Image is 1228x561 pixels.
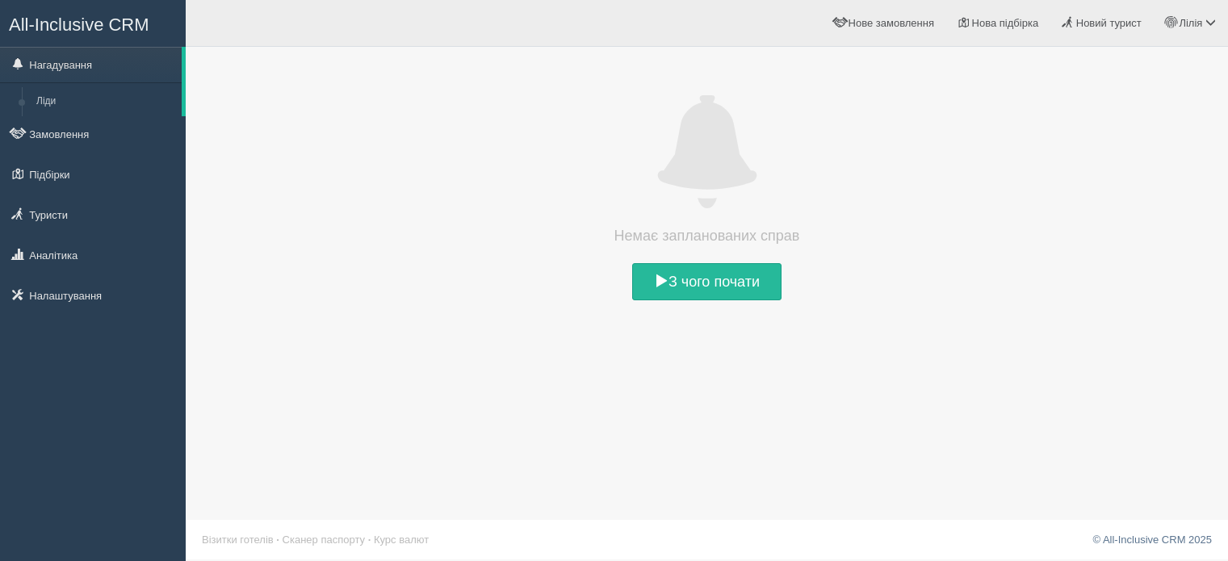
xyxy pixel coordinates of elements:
span: Нове замовлення [849,17,934,29]
a: Ліди [29,87,182,116]
a: All-Inclusive CRM [1,1,185,45]
span: Нова підбірка [972,17,1039,29]
a: З чого почати [632,263,782,300]
h4: Немає запланованих справ [586,224,828,247]
span: All-Inclusive CRM [9,15,149,35]
span: · [276,534,279,546]
a: Сканер паспорту [283,534,365,546]
span: · [368,534,371,546]
span: Лілія [1179,17,1202,29]
span: Новий турист [1076,17,1142,29]
a: © All-Inclusive CRM 2025 [1092,534,1212,546]
a: Курс валют [374,534,429,546]
a: Візитки готелів [202,534,274,546]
